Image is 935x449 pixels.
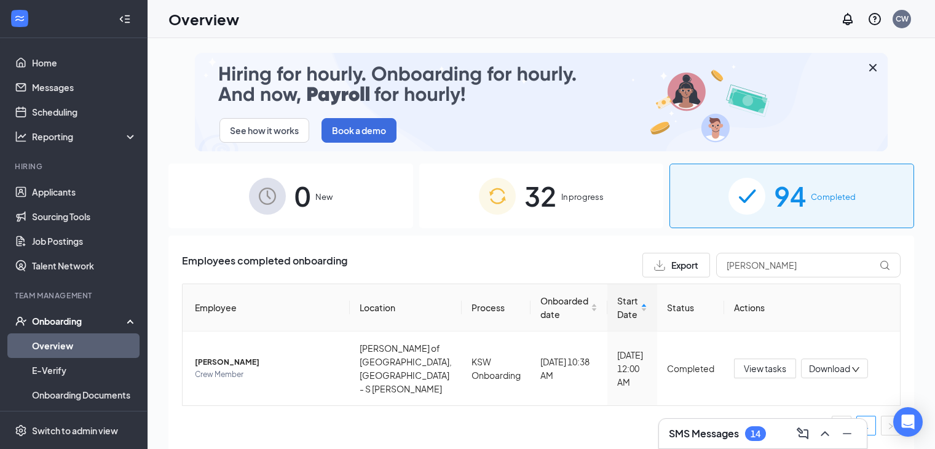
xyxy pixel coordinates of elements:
button: Minimize [837,424,857,443]
a: Onboarding Documents [32,383,137,407]
th: Employee [183,284,350,332]
img: payroll-small.gif [195,53,888,151]
svg: Minimize [840,426,854,441]
th: Status [657,284,724,332]
a: E-Verify [32,358,137,383]
button: Book a demo [322,118,396,143]
svg: Collapse [119,13,131,25]
span: 0 [294,175,310,217]
a: Applicants [32,180,137,204]
span: 32 [524,175,556,217]
div: [DATE] 10:38 AM [540,355,598,382]
span: [PERSON_NAME] [195,356,340,368]
span: Employees completed onboarding [182,253,347,277]
a: Scheduling [32,100,137,124]
td: [PERSON_NAME] of [GEOGRAPHIC_DATA], [GEOGRAPHIC_DATA] - S [PERSON_NAME] [350,332,462,405]
th: Onboarded date [531,284,607,332]
li: 1 [856,416,876,435]
span: Onboarded date [540,294,588,321]
span: Download [809,362,850,375]
li: Previous Page [832,416,851,435]
span: Export [671,261,698,269]
span: View tasks [744,362,786,375]
input: Search by Name, Job Posting, or Process [716,253,901,277]
span: In progress [561,191,604,203]
span: right [887,423,894,430]
span: down [851,365,860,374]
span: Crew Member [195,368,340,381]
svg: Analysis [15,130,27,143]
a: Messages [32,75,137,100]
a: Home [32,50,137,75]
svg: Notifications [840,12,855,26]
span: New [315,191,333,203]
button: View tasks [734,359,796,378]
button: See how it works [219,118,309,143]
button: right [881,416,901,435]
button: left [832,416,851,435]
th: Process [462,284,531,332]
span: Completed [811,191,856,203]
a: Job Postings [32,229,137,253]
svg: ComposeMessage [795,426,810,441]
span: Start Date [617,294,638,321]
a: Activity log [32,407,137,432]
h1: Overview [168,9,239,30]
div: 14 [751,429,760,439]
svg: Cross [866,60,880,75]
svg: UserCheck [15,315,27,327]
button: Export [642,253,710,277]
a: 1 [857,416,875,435]
a: Talent Network [32,253,137,278]
a: Sourcing Tools [32,204,137,229]
h3: SMS Messages [669,427,739,440]
div: CW [896,14,909,24]
li: Next Page [881,416,901,435]
div: Reporting [32,130,138,143]
div: Hiring [15,161,135,172]
th: Actions [724,284,900,332]
a: Overview [32,333,137,358]
svg: QuestionInfo [867,12,882,26]
td: KSW Onboarding [462,332,531,405]
svg: Settings [15,424,27,437]
div: Switch to admin view [32,424,118,437]
th: Location [350,284,462,332]
div: [DATE] 12:00 AM [617,348,647,389]
div: Open Intercom Messenger [893,407,923,437]
div: Completed [667,362,714,375]
svg: ChevronUp [818,426,832,441]
span: 94 [774,175,806,217]
button: ChevronUp [815,424,835,443]
div: Onboarding [32,315,127,327]
svg: WorkstreamLogo [14,12,26,25]
button: ComposeMessage [793,424,813,443]
div: Team Management [15,290,135,301]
